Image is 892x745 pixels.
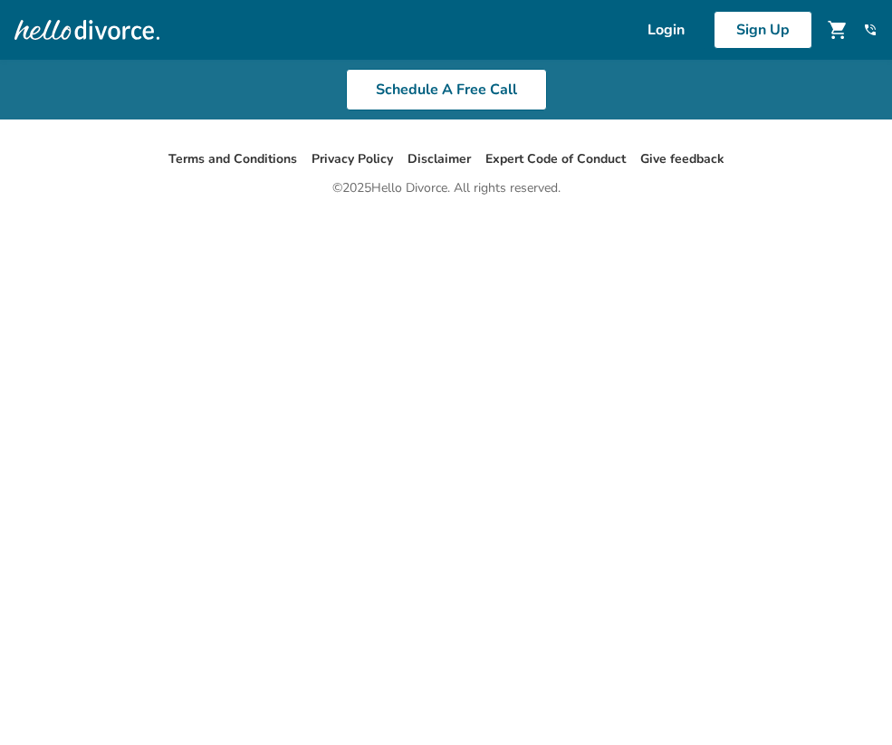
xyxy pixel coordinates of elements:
a: Schedule A Free Call [346,69,547,110]
a: Terms and Conditions [168,150,297,167]
li: Disclaimer [408,148,471,170]
a: Expert Code of Conduct [485,150,626,167]
li: Give feedback [640,148,724,170]
span: shopping_cart [827,19,849,41]
div: © 2025 Hello Divorce. All rights reserved. [332,177,561,199]
a: phone_in_talk [863,23,878,37]
a: Privacy Policy [312,150,393,167]
a: Sign Up [714,11,812,49]
a: Login [626,11,706,49]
